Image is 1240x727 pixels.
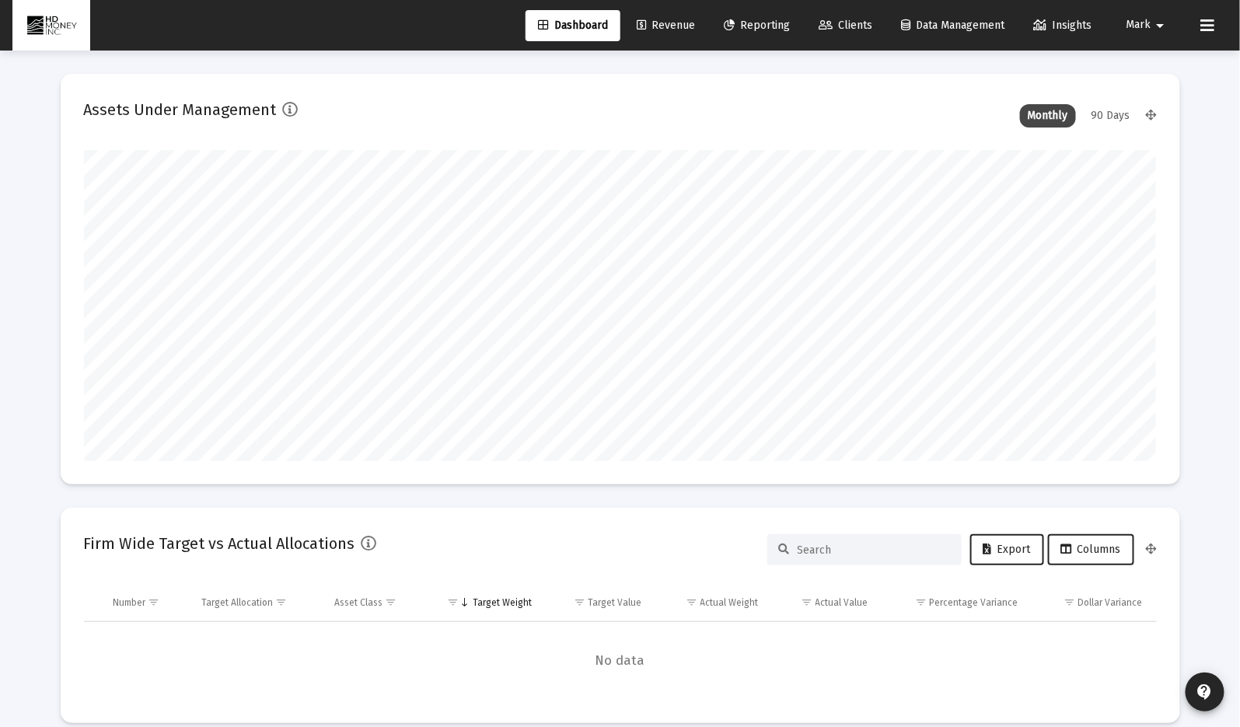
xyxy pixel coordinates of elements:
span: Mark [1126,19,1151,32]
span: Columns [1061,543,1121,556]
td: Column Target Allocation [190,584,323,621]
span: Show filter options for column 'Target Weight' [448,596,459,608]
h2: Firm Wide Target vs Actual Allocations [84,531,355,556]
div: Number [113,596,145,609]
div: Asset Class [334,596,382,609]
td: Column Number [102,584,190,621]
span: No data [84,652,1157,669]
td: Column Percentage Variance [879,584,1029,621]
td: Column Actual Value [770,584,879,621]
span: Dashboard [538,19,608,32]
span: Show filter options for column 'Asset Class' [385,596,396,608]
td: Column Asset Class [323,584,427,621]
span: Show filter options for column 'Target Allocation' [275,596,287,608]
a: Revenue [624,10,707,41]
span: Show filter options for column 'Actual Weight' [686,596,698,608]
a: Reporting [711,10,802,41]
a: Data Management [889,10,1017,41]
div: Target Weight [473,596,533,609]
div: Data grid [84,584,1157,700]
img: Dashboard [24,10,79,41]
span: Show filter options for column 'Number' [148,596,159,608]
button: Columns [1048,534,1134,565]
button: Mark [1108,9,1189,40]
span: Show filter options for column 'Percentage Variance' [915,596,927,608]
td: Column Target Weight [427,584,543,621]
span: Insights [1033,19,1092,32]
mat-icon: arrow_drop_down [1151,10,1170,41]
td: Column Target Value [543,584,653,621]
div: Target Value [588,596,641,609]
button: Export [970,534,1044,565]
h2: Assets Under Management [84,97,277,122]
div: Percentage Variance [929,596,1018,609]
span: Reporting [724,19,790,32]
span: Show filter options for column 'Target Value' [574,596,585,608]
a: Insights [1021,10,1104,41]
div: Target Allocation [201,596,273,609]
span: Clients [819,19,872,32]
td: Column Actual Weight [652,584,769,621]
a: Clients [806,10,885,41]
div: 90 Days [1084,104,1138,128]
span: Data Management [901,19,1004,32]
td: Column Dollar Variance [1029,584,1156,621]
input: Search [798,544,950,557]
div: Monthly [1020,104,1076,128]
span: Show filter options for column 'Dollar Variance' [1064,596,1076,608]
div: Actual Value [816,596,868,609]
mat-icon: contact_support [1196,683,1214,701]
a: Dashboard [526,10,620,41]
span: Show filter options for column 'Actual Value' [802,596,813,608]
div: Actual Weight [700,596,759,609]
div: Dollar Variance [1078,596,1143,609]
span: Export [983,543,1031,556]
span: Revenue [637,19,695,32]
